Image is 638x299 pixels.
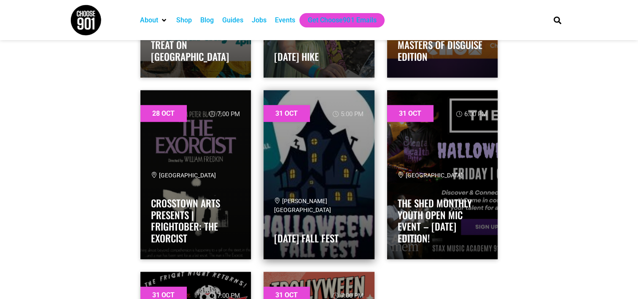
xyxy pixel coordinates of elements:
[222,15,243,25] a: Guides
[252,15,267,25] a: Jobs
[398,196,472,245] a: The Shed Monthly Youth Open Mic Event – [DATE] Edition!
[151,172,216,179] span: [GEOGRAPHIC_DATA]
[151,26,235,64] a: Streetwide Trick or Treat on [GEOGRAPHIC_DATA]
[136,13,172,27] div: About
[398,172,463,179] span: [GEOGRAPHIC_DATA]
[136,13,539,27] nav: Main nav
[140,15,158,25] a: About
[151,196,220,245] a: Crosstown Arts Presents | Frightober: The Exorcist
[275,15,295,25] a: Events
[274,198,331,213] span: [PERSON_NAME][GEOGRAPHIC_DATA]
[176,15,192,25] a: Shop
[274,231,339,245] a: [DATE] Fall Fest
[550,13,564,27] div: Search
[200,15,214,25] a: Blog
[274,49,319,64] a: [DATE] Hike
[308,15,376,25] a: Get Choose901 Emails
